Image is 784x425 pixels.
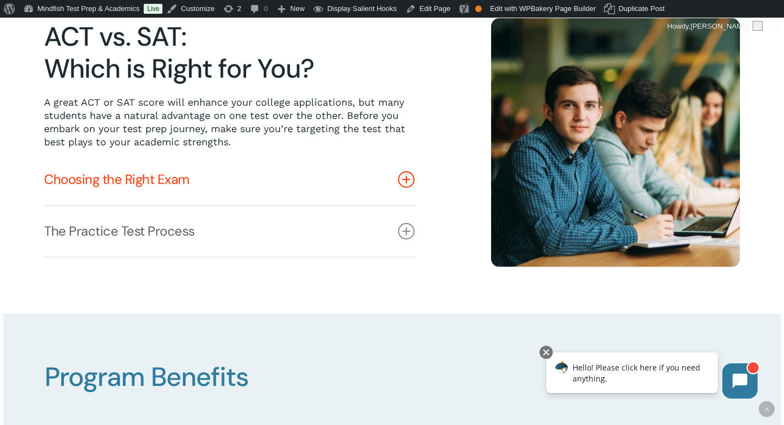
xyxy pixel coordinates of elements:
[44,154,415,205] a: Choosing the Right Exam
[535,344,769,410] iframe: Chatbot
[44,21,414,85] h2: ACT vs. SAT: Which is Right for You?
[44,206,415,257] a: The Practice Test Process
[690,22,749,30] span: [PERSON_NAME]
[144,4,162,14] a: Live
[491,18,739,266] img: Happy Students 14
[45,359,249,394] span: Program Benefits
[663,18,767,35] a: Howdy,
[475,6,482,12] div: OK
[44,96,414,149] p: A great ACT or SAT score will enhance your college applications, but many students have a natural...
